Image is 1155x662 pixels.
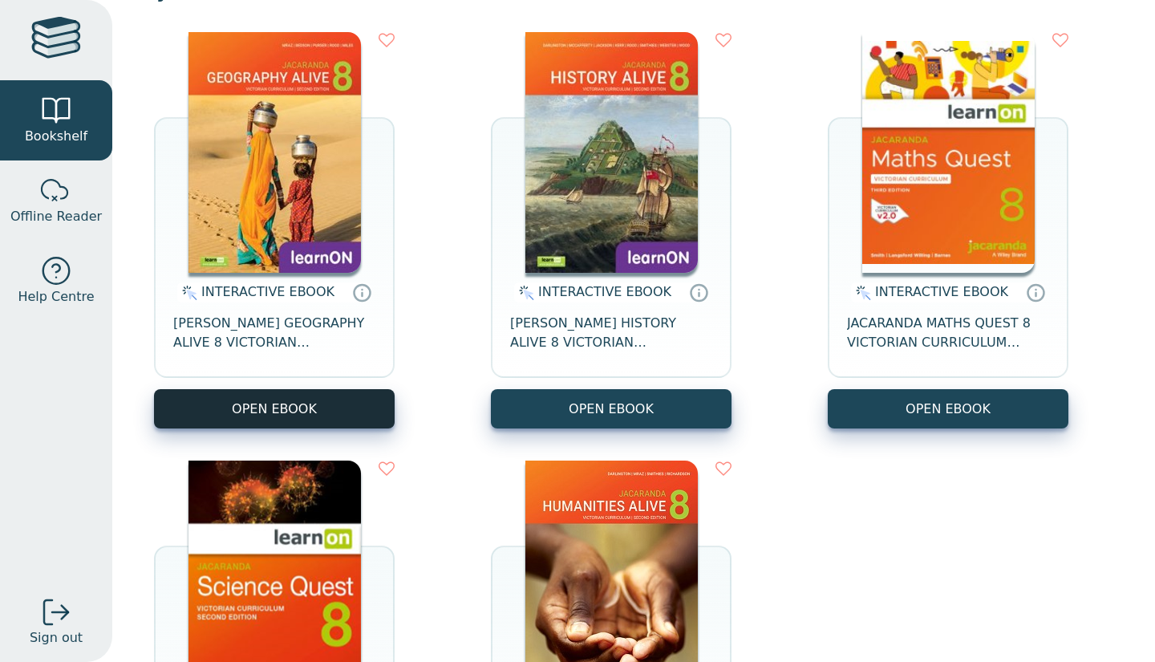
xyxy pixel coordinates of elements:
span: Sign out [30,628,83,648]
span: INTERACTIVE EBOOK [538,284,671,299]
a: Interactive eBooks are accessed online via the publisher’s portal. They contain interactive resou... [352,282,371,302]
img: c004558a-e884-43ec-b87a-da9408141e80.jpg [862,32,1035,273]
a: Interactive eBooks are accessed online via the publisher’s portal. They contain interactive resou... [689,282,708,302]
span: [PERSON_NAME] HISTORY ALIVE 8 VICTORIAN CURRICULUM LEARNON EBOOK 2E [510,314,712,352]
img: interactive.svg [514,283,534,303]
button: OPEN EBOOK [154,389,395,428]
span: Help Centre [18,287,94,307]
img: interactive.svg [851,283,871,303]
img: 5407fe0c-7f91-e911-a97e-0272d098c78b.jpg [188,32,361,273]
img: a03a72db-7f91-e911-a97e-0272d098c78b.jpg [525,32,698,273]
span: JACARANDA MATHS QUEST 8 VICTORIAN CURRICULUM LEARNON EBOOK 3E [847,314,1049,352]
button: OPEN EBOOK [828,389,1068,428]
span: Offline Reader [10,207,102,226]
span: INTERACTIVE EBOOK [875,284,1008,299]
img: interactive.svg [177,283,197,303]
span: Bookshelf [25,127,87,146]
button: OPEN EBOOK [491,389,731,428]
span: [PERSON_NAME] GEOGRAPHY ALIVE 8 VICTORIAN CURRICULUM LEARNON EBOOK 2E [173,314,375,352]
span: INTERACTIVE EBOOK [201,284,334,299]
a: Interactive eBooks are accessed online via the publisher’s portal. They contain interactive resou... [1026,282,1045,302]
